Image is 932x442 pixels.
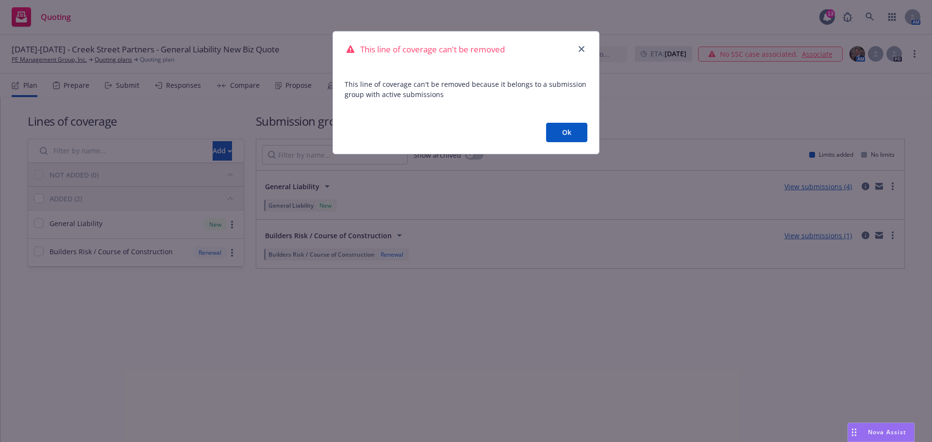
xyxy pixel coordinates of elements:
[360,43,505,56] span: This line of coverage can't be removed
[546,123,587,142] button: Ok
[333,67,599,111] span: This line of coverage can't be removed because it belongs to a submission group with active submi...
[576,43,587,55] a: close
[868,428,906,436] span: Nova Assist
[848,423,860,442] div: Drag to move
[848,423,915,442] button: Nova Assist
